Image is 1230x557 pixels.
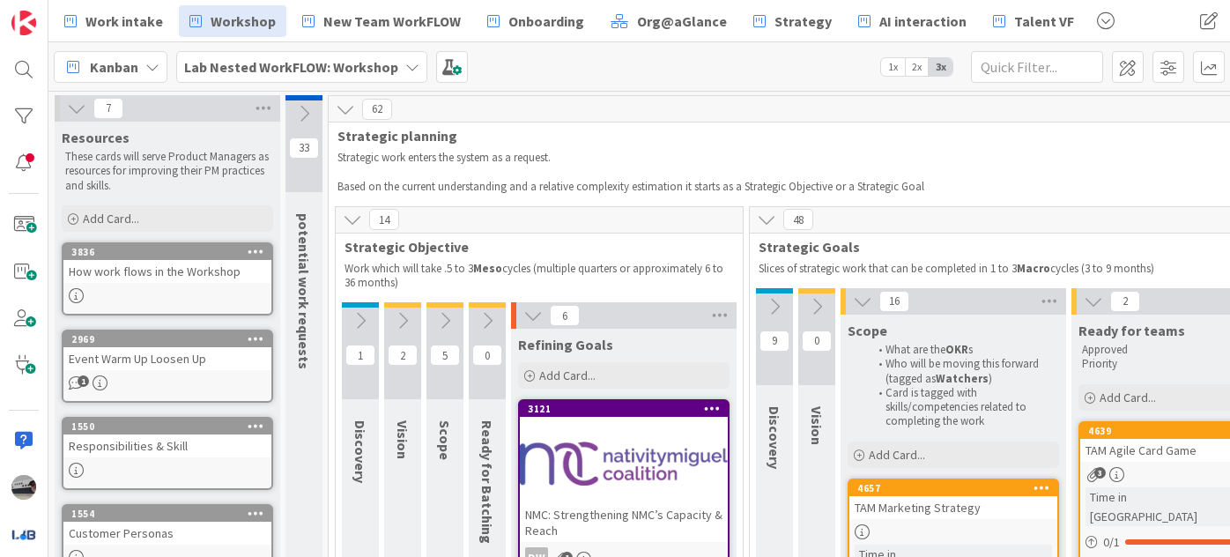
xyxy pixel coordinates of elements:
[62,330,273,403] a: 2969Event Warm Up Loosen Up
[436,420,454,460] span: Scope
[869,357,1056,386] li: Who will be moving this forward (tagged as )
[388,345,418,366] span: 2
[1078,322,1185,339] span: Ready for teams
[600,5,737,37] a: Org@aGlance
[857,482,1057,494] div: 4657
[179,5,286,37] a: Workshop
[11,11,36,35] img: Visit kanbanzone.com
[71,420,271,433] div: 1550
[982,5,1085,37] a: Talent VF
[289,137,319,159] span: 33
[90,56,138,78] span: Kanban
[345,238,721,256] span: Strategic Objective
[971,51,1103,83] input: Quick Filter...
[11,475,36,500] img: jB
[63,506,271,545] div: 1554Customer Personas
[292,5,471,37] a: New Team WorkFLOW
[63,434,271,457] div: Responsibilities & Skill
[345,262,734,291] p: Work which will take .5 to 3 cycles (multiple quarters or approximately 6 to 36 months)
[345,345,375,366] span: 1
[869,343,1056,357] li: What are the s
[518,336,613,353] span: Refining Goals
[1110,291,1140,312] span: 2
[369,209,399,230] span: 14
[352,420,369,483] span: Discovery
[62,417,273,490] a: 1550Responsibilities & Skill
[1100,390,1156,405] span: Add Card...
[808,406,826,445] span: Vision
[539,368,596,383] span: Add Card...
[394,420,411,459] span: Vision
[184,58,398,76] b: Lab Nested WorkFLOW: Workshop
[1094,467,1106,479] span: 3
[478,420,496,544] span: Ready for Batching
[85,11,163,32] span: Work intake
[430,345,460,366] span: 5
[65,150,270,193] p: These cards will serve Product Managers as resources for improving their PM practices and skills.
[766,406,783,469] span: Discovery
[211,11,276,32] span: Workshop
[1103,533,1120,552] span: 0 / 1
[295,213,313,369] span: potential work requests
[362,99,392,120] span: 62
[63,419,271,434] div: 1550
[783,209,813,230] span: 48
[63,419,271,457] div: 1550Responsibilities & Skill
[78,375,89,387] span: 1
[54,5,174,37] a: Work intake
[1014,11,1074,32] span: Talent VF
[759,330,789,352] span: 9
[849,480,1057,496] div: 4657
[63,331,271,370] div: 2969Event Warm Up Loosen Up
[83,211,139,227] span: Add Card...
[929,58,952,76] span: 3x
[63,331,271,347] div: 2969
[879,291,909,312] span: 16
[473,261,502,276] strong: Meso
[477,5,595,37] a: Onboarding
[63,260,271,283] div: How work flows in the Workshop
[849,480,1057,519] div: 4657TAM Marketing Strategy
[63,244,271,283] div: 3836How work flows in the Workshop
[63,244,271,260] div: 3836
[71,246,271,258] div: 3836
[879,11,967,32] span: AI interaction
[11,522,36,546] img: avatar
[62,129,130,146] span: Resources
[71,333,271,345] div: 2969
[1017,261,1050,276] strong: Macro
[520,503,728,542] div: NMC: Strengthening NMC’s Capacity & Reach
[472,345,502,366] span: 0
[63,347,271,370] div: Event Warm Up Loosen Up
[520,401,728,542] div: 3121NMC: Strengthening NMC’s Capacity & Reach
[848,5,977,37] a: AI interaction
[869,447,925,463] span: Add Card...
[637,11,727,32] span: Org@aGlance
[63,506,271,522] div: 1554
[62,242,273,316] a: 3836How work flows in the Workshop
[905,58,929,76] span: 2x
[849,496,1057,519] div: TAM Marketing Strategy
[528,403,728,415] div: 3121
[550,305,580,326] span: 6
[63,522,271,545] div: Customer Personas
[802,330,832,352] span: 0
[508,11,584,32] span: Onboarding
[869,386,1056,429] li: Card is tagged with skills/competencies related to completing the work
[743,5,842,37] a: Strategy
[520,401,728,417] div: 3121
[848,322,887,339] span: Scope
[71,508,271,520] div: 1554
[936,371,989,386] strong: Watchers
[323,11,461,32] span: New Team WorkFLOW
[774,11,832,32] span: Strategy
[93,98,123,119] span: 7
[945,342,968,357] strong: OKR
[881,58,905,76] span: 1x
